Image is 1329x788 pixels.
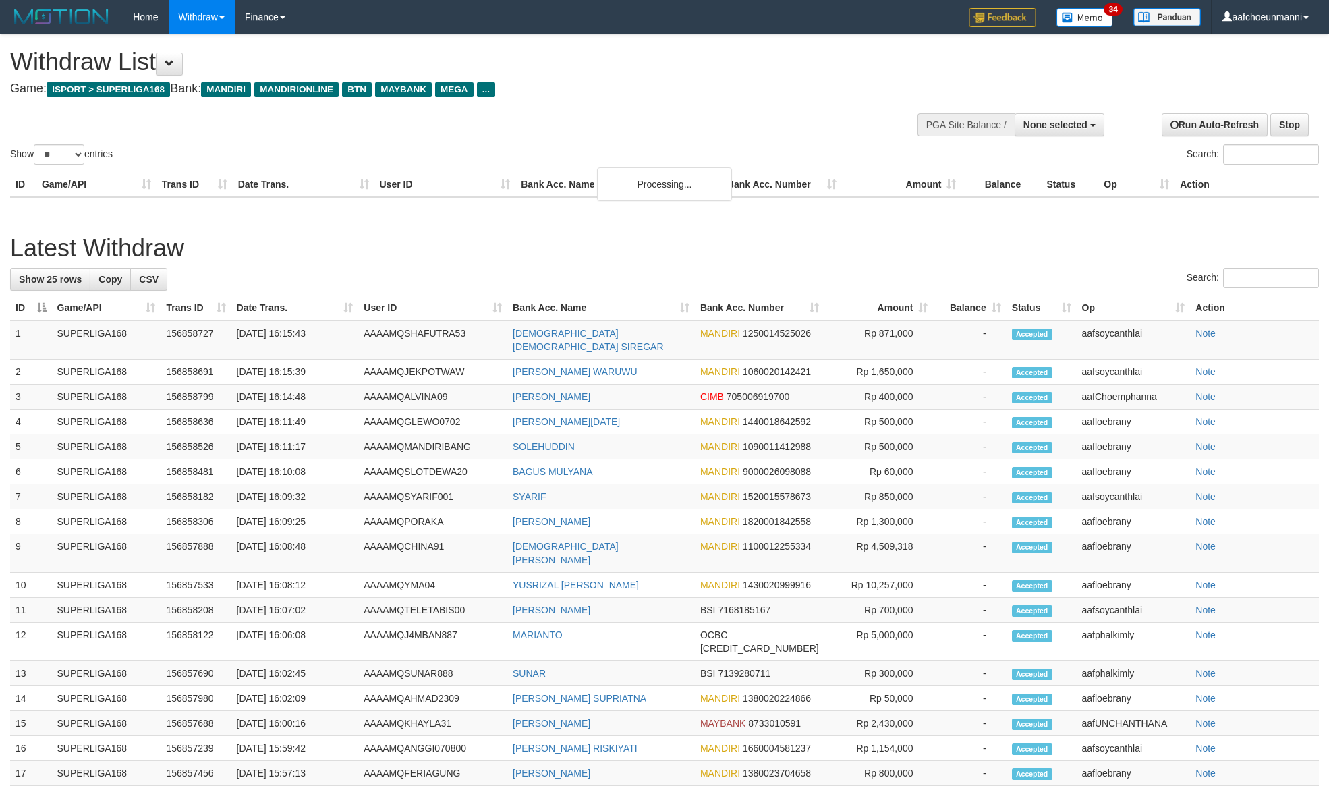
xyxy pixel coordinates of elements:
a: Note [1195,768,1216,779]
td: AAAAMQJ4MBAN887 [358,623,507,661]
td: - [933,761,1006,786]
td: AAAAMQJEKPOTWAW [358,360,507,385]
a: [PERSON_NAME] [513,768,590,779]
td: aafsoycanthlai [1077,484,1191,509]
a: [PERSON_NAME] SUPRIATNA [513,693,646,704]
td: aafloebrany [1077,509,1191,534]
td: 156857533 [161,573,231,598]
td: [DATE] 16:15:43 [231,320,359,360]
a: Note [1195,743,1216,754]
span: Accepted [1012,492,1052,503]
td: Rp 1,650,000 [824,360,934,385]
td: Rp 850,000 [824,484,934,509]
span: Copy 7139280711 to clipboard [718,668,770,679]
span: MANDIRI [700,541,740,552]
td: 15 [10,711,52,736]
td: 156858122 [161,623,231,661]
td: Rp 800,000 [824,761,934,786]
td: AAAAMQSHAFUTRA53 [358,320,507,360]
td: SUPERLIGA168 [52,385,161,410]
span: 34 [1104,3,1122,16]
span: MANDIRI [700,328,740,339]
h1: Withdraw List [10,49,872,76]
a: Note [1195,366,1216,377]
span: Copy 693816522488 to clipboard [700,643,819,654]
th: Trans ID: activate to sort column ascending [161,295,231,320]
span: Copy 1660004581237 to clipboard [743,743,811,754]
th: Bank Acc. Number [722,172,842,197]
td: 156858727 [161,320,231,360]
a: [PERSON_NAME] [513,604,590,615]
span: BSI [700,668,716,679]
td: 9 [10,534,52,573]
a: YUSRIZAL [PERSON_NAME] [513,580,639,590]
td: [DATE] 16:14:48 [231,385,359,410]
th: User ID: activate to sort column ascending [358,295,507,320]
th: Amount [842,172,962,197]
td: SUPERLIGA168 [52,711,161,736]
a: CSV [130,268,167,291]
input: Search: [1223,268,1319,288]
th: Trans ID [157,172,233,197]
a: Note [1195,441,1216,452]
th: Action [1190,295,1319,320]
img: panduan.png [1133,8,1201,26]
td: 16 [10,736,52,761]
span: ISPORT > SUPERLIGA168 [47,82,170,97]
a: Show 25 rows [10,268,90,291]
td: aafloebrany [1077,686,1191,711]
span: MANDIRI [700,466,740,477]
h1: Latest Withdraw [10,235,1319,262]
span: Copy 1380023704658 to clipboard [743,768,811,779]
select: Showentries [34,144,84,165]
span: CSV [139,274,159,285]
span: CIMB [700,391,724,402]
td: [DATE] 16:10:08 [231,459,359,484]
td: - [933,434,1006,459]
td: AAAAMQSYARIF001 [358,484,507,509]
td: 156857980 [161,686,231,711]
span: Copy 705006919700 to clipboard [727,391,789,402]
td: - [933,573,1006,598]
td: [DATE] 15:57:13 [231,761,359,786]
span: Copy 1820001842558 to clipboard [743,516,811,527]
span: MANDIRI [700,516,740,527]
a: [PERSON_NAME] [513,718,590,729]
td: SUPERLIGA168 [52,534,161,573]
td: - [933,459,1006,484]
td: Rp 500,000 [824,434,934,459]
img: MOTION_logo.png [10,7,113,27]
a: [PERSON_NAME] [513,516,590,527]
a: [PERSON_NAME] WARUWU [513,366,638,377]
a: [PERSON_NAME][DATE] [513,416,620,427]
span: Accepted [1012,580,1052,592]
div: Processing... [597,167,732,201]
a: Note [1195,580,1216,590]
label: Search: [1187,268,1319,288]
span: Copy 7168185167 to clipboard [718,604,770,615]
td: [DATE] 16:09:32 [231,484,359,509]
td: AAAAMQSLOTDEWA20 [358,459,507,484]
td: AAAAMQALVINA09 [358,385,507,410]
td: aafphalkimly [1077,623,1191,661]
td: 12 [10,623,52,661]
span: Show 25 rows [19,274,82,285]
span: MANDIRI [700,366,740,377]
a: SYARIF [513,491,546,502]
td: 156858208 [161,598,231,623]
span: Copy 1430020999916 to clipboard [743,580,811,590]
td: aafloebrany [1077,573,1191,598]
span: Accepted [1012,417,1052,428]
td: aafsoycanthlai [1077,360,1191,385]
td: Rp 500,000 [824,410,934,434]
td: 11 [10,598,52,623]
img: Button%20Memo.svg [1056,8,1113,27]
th: Date Trans. [233,172,374,197]
td: 1 [10,320,52,360]
a: Note [1195,416,1216,427]
span: Copy 1440018642592 to clipboard [743,416,811,427]
td: - [933,598,1006,623]
td: SUPERLIGA168 [52,736,161,761]
td: 156858691 [161,360,231,385]
a: Run Auto-Refresh [1162,113,1268,136]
